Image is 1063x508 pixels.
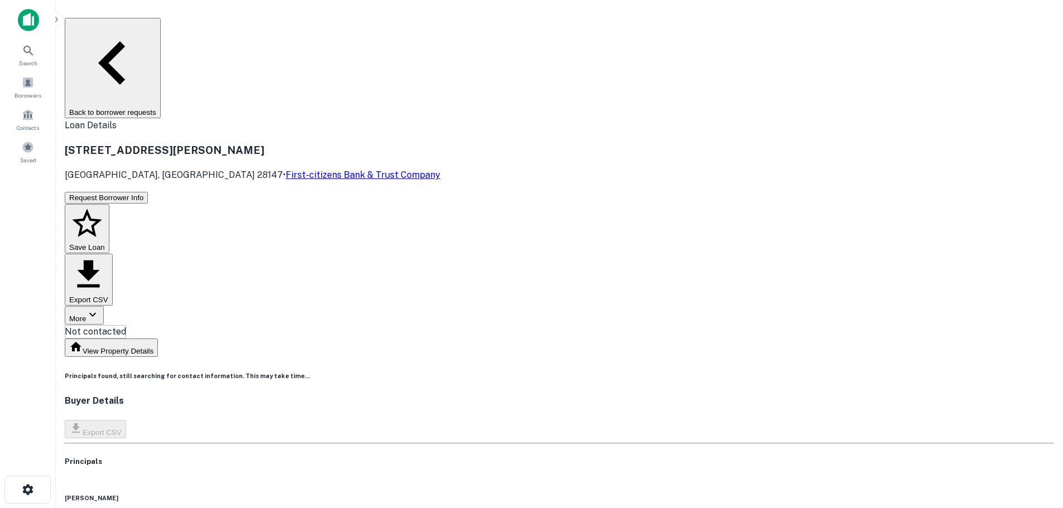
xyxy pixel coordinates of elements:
[65,18,161,118] button: Back to borrower requests
[65,420,126,438] button: Export CSV
[17,123,39,132] span: Contacts
[3,40,52,70] a: Search
[65,306,104,325] button: More
[65,494,1054,502] h6: [PERSON_NAME]
[3,72,52,102] a: Borrowers
[65,168,1054,182] p: [GEOGRAPHIC_DATA], [GEOGRAPHIC_DATA] 28147 •
[20,156,36,165] span: Saved
[65,192,148,204] button: Request Borrower Info
[65,120,117,130] span: Loan Details
[15,91,41,100] span: Borrowers
[3,137,52,167] a: Saved
[1007,419,1063,472] iframe: Chat Widget
[65,325,126,338] div: Not contacted
[65,394,1054,408] h4: Buyer Details
[65,204,109,253] button: Save Loan
[3,104,52,134] a: Contacts
[65,142,1054,158] h3: [STREET_ADDRESS][PERSON_NAME]
[65,338,158,357] button: View Property Details
[65,254,113,306] button: Export CSV
[65,371,1054,380] h6: Principals found, still searching for contact information. This may take time...
[19,59,37,67] span: Search
[286,170,440,180] a: First-citizens Bank & Trust Company
[18,9,39,31] img: capitalize-icon.png
[65,456,1054,467] h5: Principals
